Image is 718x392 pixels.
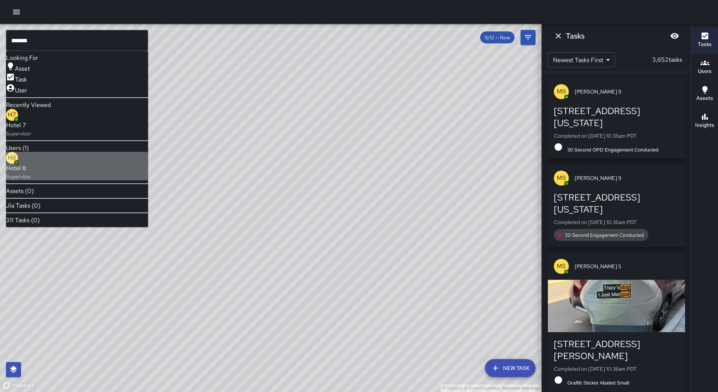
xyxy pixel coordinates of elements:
div: User [6,83,30,94]
h6: Users [698,67,712,76]
li: Jia Tasks (0) [6,202,148,209]
p: M9 [557,174,566,183]
h6: Tasks [566,30,584,42]
button: Filters [521,30,536,45]
span: Hotel 7 [6,121,31,130]
p: 3,652 tasks [649,55,685,64]
span: [PERSON_NAME] 5 [575,263,679,270]
p: M5 [557,262,566,271]
span: 30 Second OPD Engagement Conducted [563,147,663,153]
button: Assets [691,81,718,108]
button: M5[PERSON_NAME] 5[STREET_ADDRESS][PERSON_NAME]Completed on [DATE] 10:36am PDTGraffiti Sticker Aba... [548,253,685,392]
span: 9/12 — Now [480,34,515,41]
span: Hotel 8 [6,164,31,173]
li: Recently Viewed [6,101,148,109]
div: [STREET_ADDRESS][US_STATE] [554,192,679,215]
div: [STREET_ADDRESS][PERSON_NAME] [554,338,679,362]
div: H7Hotel 7Supervisor [6,109,31,137]
button: Insights [691,108,718,135]
div: Newest Tasks First [548,52,615,67]
button: M9[PERSON_NAME] 9[STREET_ADDRESS][US_STATE]Completed on [DATE] 10:36am PDT30 Second Engagement Co... [548,165,685,247]
div: Asset [6,62,30,73]
li: Assets (0) [6,187,148,195]
span: [PERSON_NAME] 9 [575,174,679,182]
p: Supervisor [6,173,31,180]
li: Users (1) [6,144,148,152]
li: 311 Tasks (0) [6,216,148,224]
div: [STREET_ADDRESS][US_STATE] [554,105,679,129]
div: Task [6,73,30,83]
p: H7 [8,110,16,119]
button: M9[PERSON_NAME] 9[STREET_ADDRESS][US_STATE]Completed on [DATE] 10:36am PDT30 Second OPD Engagemen... [548,78,685,159]
li: Looking For [6,54,148,62]
span: Asset [15,65,30,73]
h6: Insights [695,121,714,129]
p: Completed on [DATE] 10:36am PDT [554,218,679,226]
span: Graffiti Sticker Abated Small [563,380,634,386]
p: Completed on [DATE] 10:36am PDT [554,132,679,140]
p: M9 [557,87,566,96]
button: New Task [485,359,536,377]
button: Users [691,54,718,81]
p: Supervisor [6,130,31,137]
button: Blur [667,28,682,43]
p: H8 [8,153,16,162]
button: Tasks [691,27,718,54]
p: Completed on [DATE] 10:36am PDT [554,365,679,373]
button: Dismiss [551,28,566,43]
h6: Tasks [698,40,712,49]
span: User [15,86,27,94]
span: 30 Second Engagement Conducted [560,232,648,238]
h6: Assets [696,94,713,102]
span: [PERSON_NAME] 9 [575,88,679,95]
div: H8Hotel 8Supervisor [6,152,31,180]
span: Task [15,76,27,83]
